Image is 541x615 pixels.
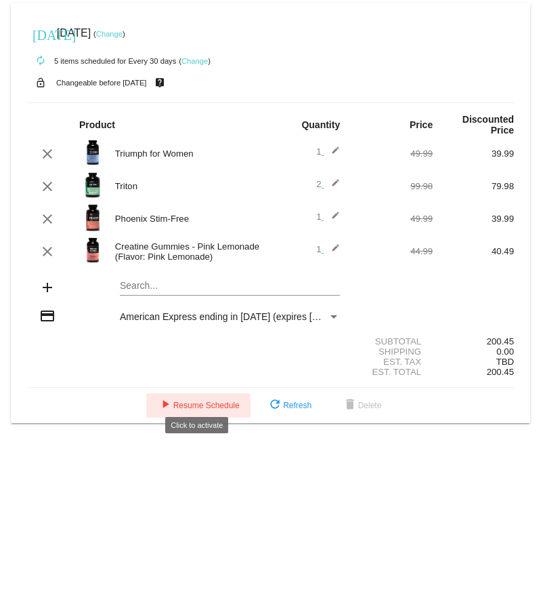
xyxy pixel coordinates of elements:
mat-icon: clear [39,146,56,162]
span: American Express ending in [DATE] (expires [CREDIT_CARD_DATA]) [120,311,414,322]
small: ( ) [93,30,125,38]
mat-icon: live_help [152,74,168,92]
button: Delete [331,393,393,418]
button: Refresh [256,393,322,418]
div: 49.99 [351,148,433,159]
mat-icon: edit [324,211,340,227]
div: 200.45 [433,336,514,346]
div: 79.98 [433,181,514,191]
mat-icon: edit [324,178,340,195]
mat-select: Payment Method [120,311,340,322]
mat-icon: clear [39,243,56,260]
div: 39.99 [433,214,514,224]
div: Subtotal [351,336,433,346]
span: Resume Schedule [157,401,240,410]
div: Est. Tax [351,357,433,367]
mat-icon: autorenew [33,53,49,69]
a: Change [96,30,123,38]
strong: Price [410,119,433,130]
div: Shipping [351,346,433,357]
div: Triumph for Women [108,148,271,159]
span: TBD [496,357,514,367]
small: Changeable before [DATE] [56,79,147,87]
mat-icon: delete [342,397,358,414]
div: 99.98 [351,181,433,191]
span: 200.45 [487,367,514,377]
span: 2 [316,179,340,189]
span: 1 [316,244,340,254]
small: ( ) [179,57,211,65]
mat-icon: clear [39,178,56,195]
mat-icon: edit [324,243,340,260]
div: 40.49 [433,246,514,256]
mat-icon: add [39,279,56,296]
button: Resume Schedule [146,393,251,418]
mat-icon: lock_open [33,74,49,92]
img: updated-4.8-triumph-female.png [79,139,106,166]
strong: Product [79,119,115,130]
span: Refresh [267,401,311,410]
div: 49.99 [351,214,433,224]
div: Creatine Gummies - Pink Lemonade (Flavor: Pink Lemonade) [108,241,271,262]
img: Image-1-Carousel-Triton-Transp.png [79,172,106,199]
span: 1 [316,212,340,222]
img: Image-1-Carousel-PhoenixSF-v3.0.png [79,204,106,231]
mat-icon: refresh [267,397,283,414]
strong: Quantity [301,119,340,130]
span: 1 [316,146,340,157]
small: 5 items scheduled for Every 30 days [27,57,176,65]
div: Triton [108,181,271,191]
strong: Discounted Price [462,114,514,136]
span: Delete [342,401,382,410]
mat-icon: credit_card [39,308,56,324]
a: Change [181,57,208,65]
div: Est. Total [351,367,433,377]
div: 39.99 [433,148,514,159]
div: Phoenix Stim-Free [108,214,271,224]
mat-icon: play_arrow [157,397,173,414]
mat-icon: [DATE] [33,26,49,42]
span: 0.00 [496,346,514,357]
div: 44.99 [351,246,433,256]
mat-icon: edit [324,146,340,162]
mat-icon: clear [39,211,56,227]
img: Image-1-Creatine-Gummie-Pink-Lemonade-1000x1000-Roman-Berezecky.png [79,237,106,264]
input: Search... [120,281,340,292]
